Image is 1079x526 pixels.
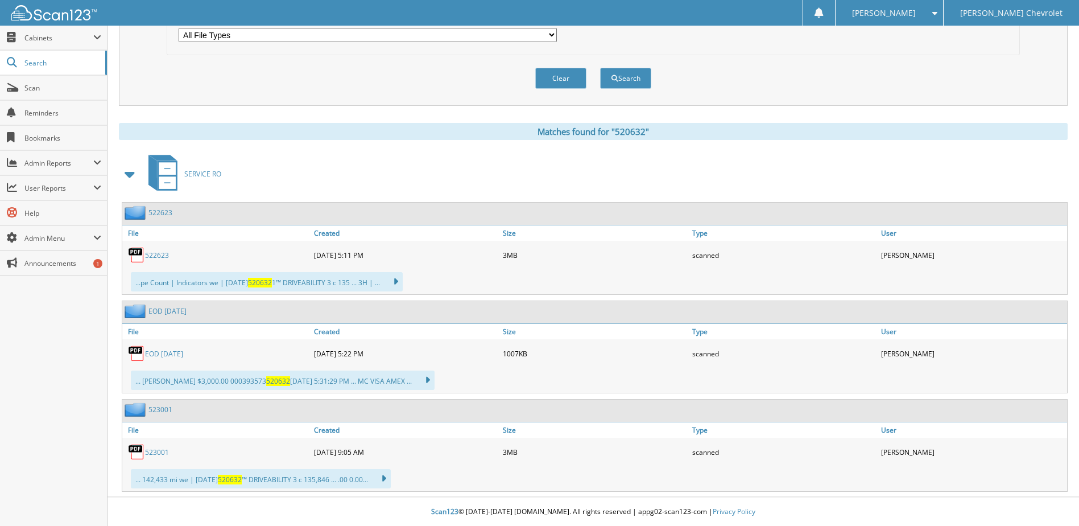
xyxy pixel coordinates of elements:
a: Type [689,225,878,241]
div: ... [PERSON_NAME] $3,000.00 000393573 [DATE] 5:31:29 PM ... MC VISA AMEX ... [131,371,435,390]
div: ... 142,433 mi we | [DATE] ™ DRIVEABILITY 3 c 135,846 ... .00 0.00... [131,469,391,488]
img: folder2.png [125,402,148,417]
span: 520632 [248,278,272,287]
a: Size [500,225,689,241]
img: folder2.png [125,304,148,318]
img: PDF.png [128,246,145,264]
img: scan123-logo-white.svg [11,5,97,20]
div: scanned [689,441,878,463]
span: SERVICE RO [184,169,221,179]
a: SERVICE RO [142,151,221,196]
div: [PERSON_NAME] [878,244,1067,266]
a: Size [500,324,689,339]
span: Bookmarks [24,133,101,143]
div: [PERSON_NAME] [878,441,1067,463]
img: PDF.png [128,345,145,362]
a: 522623 [145,250,169,260]
a: Type [689,324,878,339]
div: scanned [689,342,878,365]
a: Privacy Policy [713,507,755,516]
a: Created [311,225,500,241]
a: User [878,225,1067,241]
div: 3MB [500,441,689,463]
div: 1007KB [500,342,689,365]
span: 520632 [218,475,242,484]
iframe: Chat Widget [1022,471,1079,526]
a: User [878,324,1067,339]
div: © [DATE]-[DATE] [DOMAIN_NAME]. All rights reserved | appg02-scan123-com | [108,498,1079,526]
a: EOD [DATE] [148,306,187,316]
span: Admin Reports [24,158,93,168]
div: Matches found for "520632" [119,123,1068,140]
a: Created [311,422,500,438]
span: [PERSON_NAME] [852,10,916,17]
span: Reminders [24,108,101,118]
a: File [122,422,311,438]
a: EOD [DATE] [145,349,183,359]
span: Admin Menu [24,233,93,243]
span: 520632 [266,376,290,386]
a: User [878,422,1067,438]
div: scanned [689,244,878,266]
div: [DATE] 5:11 PM [311,244,500,266]
span: User Reports [24,183,93,193]
div: [DATE] 5:22 PM [311,342,500,365]
span: Search [24,58,100,68]
a: 522623 [148,208,172,217]
button: Search [600,68,651,89]
span: Scan123 [431,507,458,516]
span: Help [24,208,101,218]
span: Scan [24,83,101,93]
a: File [122,225,311,241]
span: Cabinets [24,33,93,43]
span: [PERSON_NAME] Chevrolet [960,10,1063,17]
a: Type [689,422,878,438]
a: Created [311,324,500,339]
a: File [122,324,311,339]
a: 523001 [148,405,172,414]
a: Size [500,422,689,438]
div: ...pe Count | Indicators we | [DATE] 1™ DRIVEABILITY 3 c 135 ... 3H | ... [131,272,403,291]
div: 1 [93,259,102,268]
div: [DATE] 9:05 AM [311,441,500,463]
a: 523001 [145,447,169,457]
button: Clear [535,68,586,89]
div: 3MB [500,244,689,266]
img: PDF.png [128,443,145,461]
span: Announcements [24,258,101,268]
img: folder2.png [125,206,148,220]
div: [PERSON_NAME] [878,342,1067,365]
